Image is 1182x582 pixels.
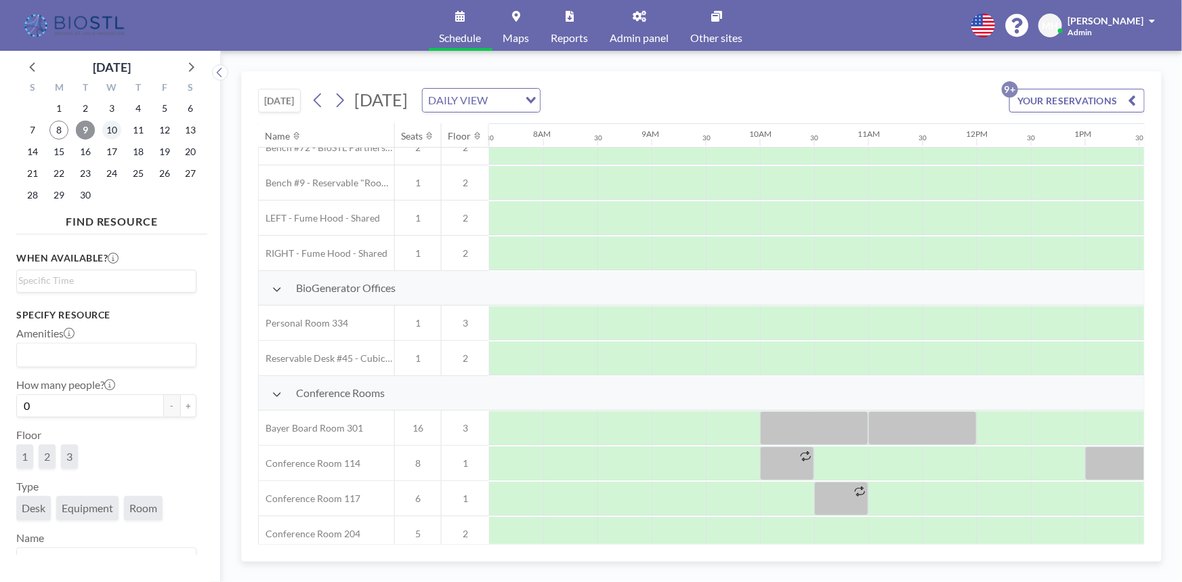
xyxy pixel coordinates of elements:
[858,129,881,139] div: 11AM
[76,164,95,183] span: Tuesday, September 23, 2025
[395,457,441,470] span: 8
[551,33,589,43] span: Reports
[395,317,441,329] span: 1
[442,457,489,470] span: 1
[66,450,72,463] span: 3
[182,164,200,183] span: Saturday, September 27, 2025
[180,394,196,417] button: +
[18,551,188,568] input: Search for option
[129,99,148,118] span: Thursday, September 4, 2025
[423,89,540,112] div: Search for option
[259,457,360,470] span: Conference Room 114
[155,164,174,183] span: Friday, September 26, 2025
[442,493,489,505] span: 1
[23,121,42,140] span: Sunday, September 7, 2025
[93,58,131,77] div: [DATE]
[129,501,157,515] span: Room
[750,129,772,139] div: 10AM
[641,129,659,139] div: 9AM
[102,142,121,161] span: Wednesday, September 17, 2025
[76,142,95,161] span: Tuesday, September 16, 2025
[259,493,360,505] span: Conference Room 117
[702,133,711,142] div: 30
[259,317,348,329] span: Personal Room 334
[49,164,68,183] span: Monday, September 22, 2025
[22,501,45,515] span: Desk
[102,164,121,183] span: Wednesday, September 24, 2025
[22,12,129,39] img: organization-logo
[533,129,551,139] div: 8AM
[259,422,363,434] span: Bayer Board Room 301
[23,164,42,183] span: Sunday, September 21, 2025
[259,247,387,259] span: RIGHT - Fume Hood - Shared
[395,177,441,189] span: 1
[967,129,988,139] div: 12PM
[17,270,196,291] div: Search for option
[16,309,196,321] h3: Specify resource
[151,80,177,98] div: F
[395,493,441,505] span: 6
[448,130,471,142] div: Floor
[1075,129,1092,139] div: 1PM
[395,352,441,365] span: 1
[49,186,68,205] span: Monday, September 29, 2025
[442,422,489,434] span: 3
[155,99,174,118] span: Friday, September 5, 2025
[18,346,188,364] input: Search for option
[442,212,489,224] span: 2
[72,80,99,98] div: T
[76,99,95,118] span: Tuesday, September 2, 2025
[402,130,423,142] div: Seats
[46,80,72,98] div: M
[23,142,42,161] span: Sunday, September 14, 2025
[610,33,669,43] span: Admin panel
[76,121,95,140] span: Tuesday, September 9, 2025
[177,80,204,98] div: S
[395,247,441,259] span: 1
[182,99,200,118] span: Saturday, September 6, 2025
[16,428,41,442] label: Floor
[129,121,148,140] span: Thursday, September 11, 2025
[1002,81,1018,98] p: 9+
[259,177,394,189] span: Bench #9 - Reservable "RoomZilla" Bench
[155,142,174,161] span: Friday, September 19, 2025
[99,80,125,98] div: W
[1136,133,1144,142] div: 30
[44,450,50,463] span: 2
[296,386,385,400] span: Conference Rooms
[691,33,743,43] span: Other sites
[1068,15,1143,26] span: [PERSON_NAME]
[17,344,196,367] div: Search for option
[594,133,602,142] div: 30
[296,281,396,295] span: BioGenerator Offices
[49,99,68,118] span: Monday, September 1, 2025
[164,394,180,417] button: -
[395,528,441,540] span: 5
[125,80,151,98] div: T
[102,121,121,140] span: Wednesday, September 10, 2025
[23,186,42,205] span: Sunday, September 28, 2025
[49,121,68,140] span: Monday, September 8, 2025
[16,378,115,392] label: How many people?
[442,247,489,259] span: 2
[492,91,518,109] input: Search for option
[129,164,148,183] span: Thursday, September 25, 2025
[182,121,200,140] span: Saturday, September 13, 2025
[440,33,482,43] span: Schedule
[266,130,291,142] div: Name
[182,142,200,161] span: Saturday, September 20, 2025
[442,528,489,540] span: 2
[1028,133,1036,142] div: 30
[354,89,408,110] span: [DATE]
[76,186,95,205] span: Tuesday, September 30, 2025
[17,548,196,571] div: Search for option
[16,480,39,493] label: Type
[129,142,148,161] span: Thursday, September 18, 2025
[811,133,819,142] div: 30
[442,177,489,189] span: 2
[1068,27,1092,37] span: Admin
[486,133,494,142] div: 30
[425,91,490,109] span: DAILY VIEW
[102,99,121,118] span: Wednesday, September 3, 2025
[1042,20,1059,32] span: MH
